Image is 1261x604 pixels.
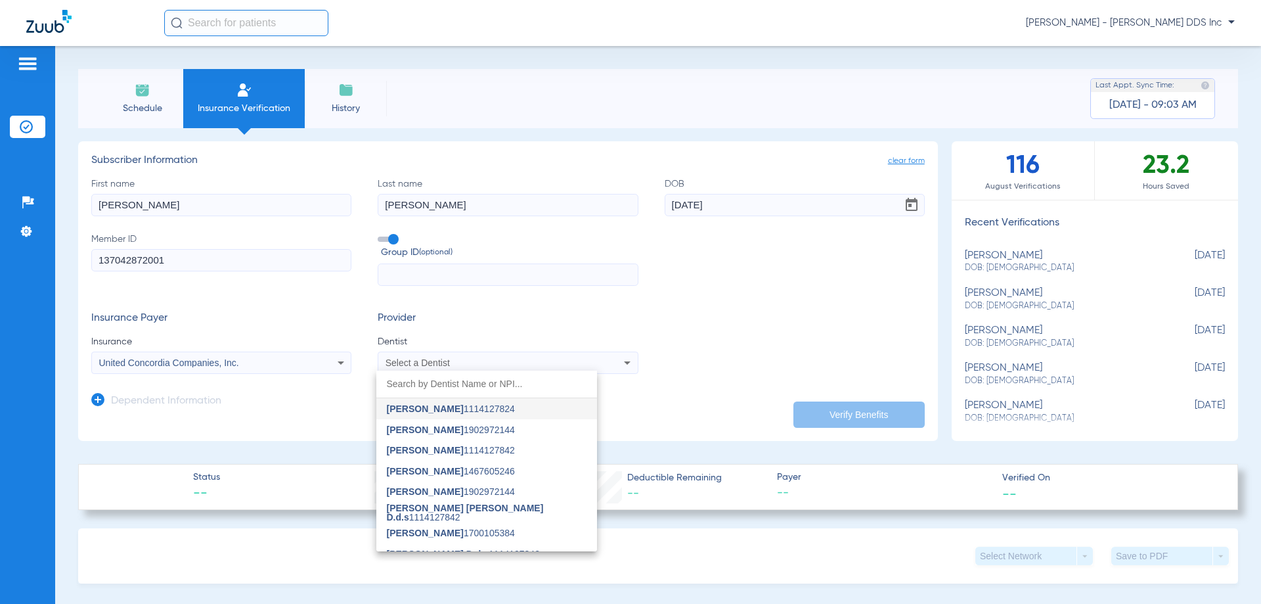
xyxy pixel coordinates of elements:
[387,425,515,434] span: 1902972144
[387,487,515,496] span: 1902972144
[387,445,464,455] span: [PERSON_NAME]
[387,503,586,522] span: 1114127842
[387,486,464,497] span: [PERSON_NAME]
[387,404,464,414] span: [PERSON_NAME]
[376,371,597,398] input: dropdown search
[387,425,464,435] span: [PERSON_NAME]
[1195,541,1261,604] iframe: Chat Widget
[387,404,515,413] span: 1114127824
[387,528,464,538] span: [PERSON_NAME]
[387,466,464,476] span: [PERSON_NAME]
[387,467,515,476] span: 1467605246
[387,528,515,538] span: 1700105384
[387,549,540,559] span: 1114127842
[387,549,489,559] span: [PERSON_NAME] D.d.s
[387,446,515,455] span: 1114127842
[387,503,544,523] span: [PERSON_NAME] [PERSON_NAME] D.d.s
